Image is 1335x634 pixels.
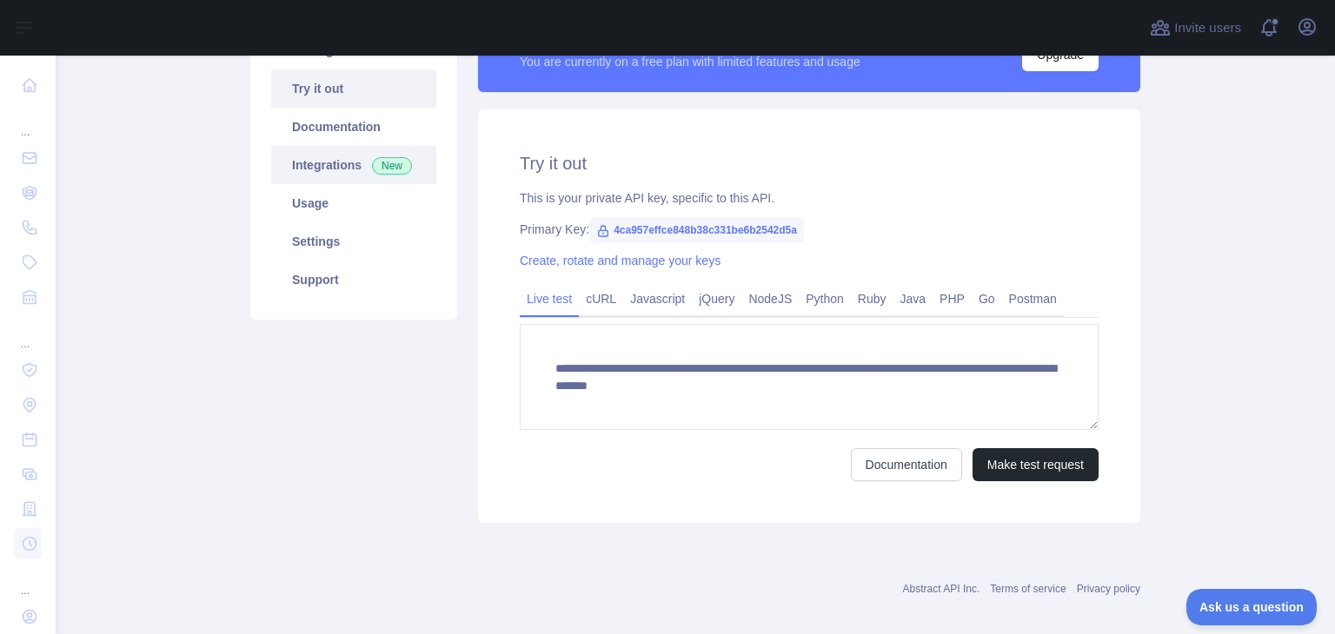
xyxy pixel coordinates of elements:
[520,254,721,267] a: Create, rotate and manage your keys
[1174,18,1241,38] span: Invite users
[903,583,980,595] a: Abstract API Inc.
[692,285,741,313] a: jQuery
[623,285,692,313] a: Javascript
[1146,14,1245,42] button: Invite users
[1077,583,1140,595] a: Privacy policy
[271,222,436,261] a: Settings
[520,151,1099,175] h2: Try it out
[520,53,860,70] div: You are currently on a free plan with limited features and usage
[972,285,1002,313] a: Go
[271,261,436,299] a: Support
[1186,589,1318,625] iframe: Toggle Customer Support
[14,316,42,351] div: ...
[893,285,933,313] a: Java
[520,189,1099,207] div: This is your private API key, specific to this API.
[520,221,1099,238] div: Primary Key:
[851,285,893,313] a: Ruby
[271,184,436,222] a: Usage
[14,104,42,139] div: ...
[799,285,851,313] a: Python
[579,285,623,313] a: cURL
[589,217,804,243] span: 4ca957effce848b38c331be6b2542d5a
[14,563,42,598] div: ...
[851,448,962,481] a: Documentation
[520,285,579,313] a: Live test
[973,448,1099,481] button: Make test request
[1002,285,1064,313] a: Postman
[271,69,436,108] a: Try it out
[372,157,412,175] span: New
[933,285,972,313] a: PHP
[990,583,1066,595] a: Terms of service
[271,146,436,184] a: Integrations New
[741,285,799,313] a: NodeJS
[271,108,436,146] a: Documentation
